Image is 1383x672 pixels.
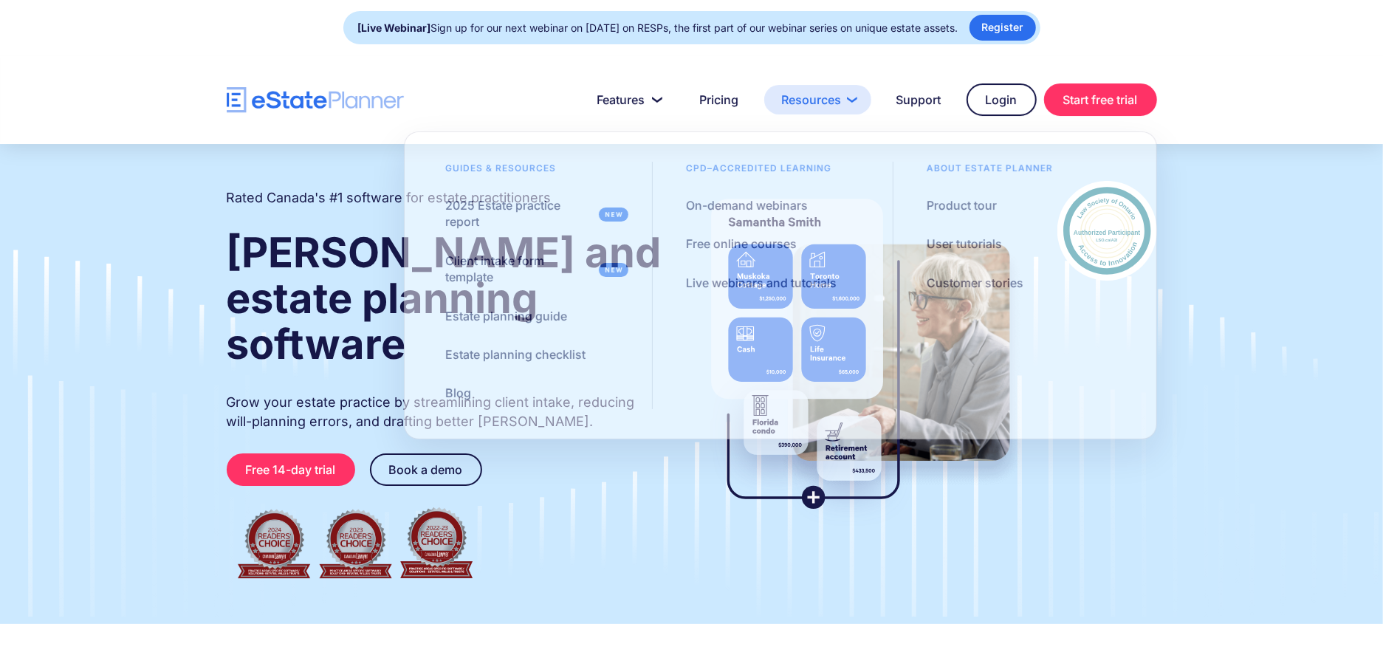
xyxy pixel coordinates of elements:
a: Product tour [908,190,1015,221]
a: Client intake form template [427,245,637,293]
a: Estate planning guide [427,301,586,332]
div: Blog [445,385,471,401]
a: Register [970,15,1036,41]
div: Guides & resources [427,162,574,182]
a: Live webinars and tutorials [668,267,855,298]
a: Customer stories [908,267,1042,298]
a: Resources [764,85,871,114]
a: Features [580,85,675,114]
div: 2025 Estate practice report [445,197,593,230]
a: home [227,87,404,113]
div: Product tour [927,197,997,213]
div: Live webinars and tutorials [686,275,837,291]
a: Book a demo [370,453,482,486]
a: On-demand webinars [668,190,826,221]
a: Free online courses [668,228,815,259]
a: Estate planning checklist [427,339,604,370]
div: About estate planner [908,162,1071,182]
a: Blog [427,377,490,408]
a: Login [967,83,1037,116]
h2: Rated Canada's #1 software for estate practitioners [227,188,552,208]
a: Free 14-day trial [227,453,355,486]
div: On-demand webinars [686,197,808,213]
div: Sign up for our next webinar on [DATE] on RESPs, the first part of our webinar series on unique e... [358,18,958,38]
a: 2025 Estate practice report [427,190,637,238]
a: Pricing [682,85,757,114]
div: Estate planning checklist [445,346,586,363]
a: User tutorials [908,228,1020,259]
div: CPD–accredited learning [668,162,850,182]
div: Client intake form template [445,253,593,286]
div: Customer stories [927,275,1023,291]
strong: [Live Webinar] [358,21,431,34]
strong: [PERSON_NAME] and estate planning software [227,227,662,369]
a: Start free trial [1044,83,1157,116]
a: Support [879,85,959,114]
div: Free online courses [686,236,797,252]
div: Estate planning guide [445,308,567,324]
p: Grow your estate practice by streamlining client intake, reducing will-planning errors, and draft... [227,393,664,431]
div: User tutorials [927,236,1002,252]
